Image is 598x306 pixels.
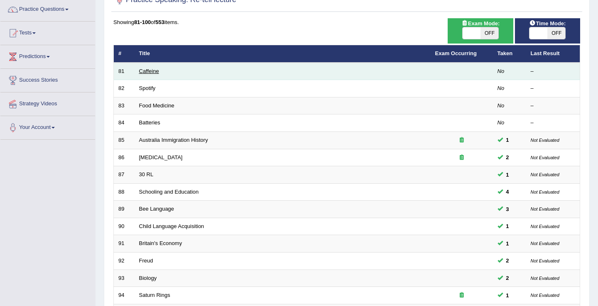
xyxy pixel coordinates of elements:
th: Title [135,45,431,63]
span: You can still take this question [503,153,512,162]
b: 553 [155,19,164,25]
td: 85 [114,132,135,149]
small: Not Evaluated [531,276,559,281]
td: 82 [114,80,135,97]
a: [MEDICAL_DATA] [139,154,183,160]
div: Showing of items. [113,18,580,26]
th: Last Result [526,45,580,63]
td: 86 [114,149,135,166]
a: Your Account [0,116,95,137]
div: – [531,102,576,110]
a: Strategy Videos [0,92,95,113]
span: You can still take this question [503,239,512,248]
th: # [114,45,135,63]
a: Spotify [139,85,156,91]
small: Not Evaluated [531,155,559,160]
td: 81 [114,63,135,80]
a: Exam Occurring [435,50,477,56]
span: Time Mode: [526,19,569,28]
a: Bee Language [139,206,174,212]
small: Not Evaluated [531,206,559,211]
div: – [531,68,576,75]
th: Taken [493,45,526,63]
span: Exam Mode: [458,19,503,28]
td: 83 [114,97,135,114]
a: Food Medicine [139,102,174,109]
em: No [498,85,505,91]
a: 30 RL [139,171,154,177]
span: OFF [480,27,498,39]
div: Exam occurring question [435,291,488,299]
div: – [531,119,576,127]
td: 87 [114,166,135,184]
div: Show exams occurring in exams [448,18,513,44]
td: 89 [114,201,135,218]
a: Saturn Rings [139,292,170,298]
a: Success Stories [0,69,95,90]
a: Biology [139,275,157,281]
td: 84 [114,114,135,132]
td: 88 [114,183,135,201]
span: You can still take this question [503,170,512,179]
a: Freud [139,257,153,264]
a: Caffeine [139,68,159,74]
a: Child Language Acquisition [139,223,204,229]
a: Schooling and Education [139,189,199,195]
a: Britain's Economy [139,240,182,246]
td: 90 [114,218,135,235]
b: 81-100 [134,19,151,25]
td: 92 [114,252,135,270]
em: No [498,102,505,109]
small: Not Evaluated [531,258,559,263]
span: You can still take this question [503,222,512,231]
td: 93 [114,270,135,287]
small: Not Evaluated [531,293,559,298]
td: 91 [114,235,135,253]
em: No [498,119,505,126]
span: You can still take this question [503,136,512,144]
a: Predictions [0,45,95,66]
a: Tests [0,22,95,42]
span: You can still take this question [503,187,512,196]
span: You can still take this question [503,274,512,282]
a: Batteries [139,119,160,126]
div: Exam occurring question [435,136,488,144]
span: OFF [547,27,565,39]
small: Not Evaluated [531,138,559,143]
small: Not Evaluated [531,189,559,194]
td: 94 [114,287,135,304]
span: You can still take this question [503,291,512,300]
div: Exam occurring question [435,154,488,162]
span: You can still take this question [503,256,512,265]
small: Not Evaluated [531,172,559,177]
small: Not Evaluated [531,224,559,229]
span: You can still take this question [503,205,512,214]
a: Australia Immigration History [139,137,208,143]
em: No [498,68,505,74]
small: Not Evaluated [531,241,559,246]
div: – [531,85,576,92]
